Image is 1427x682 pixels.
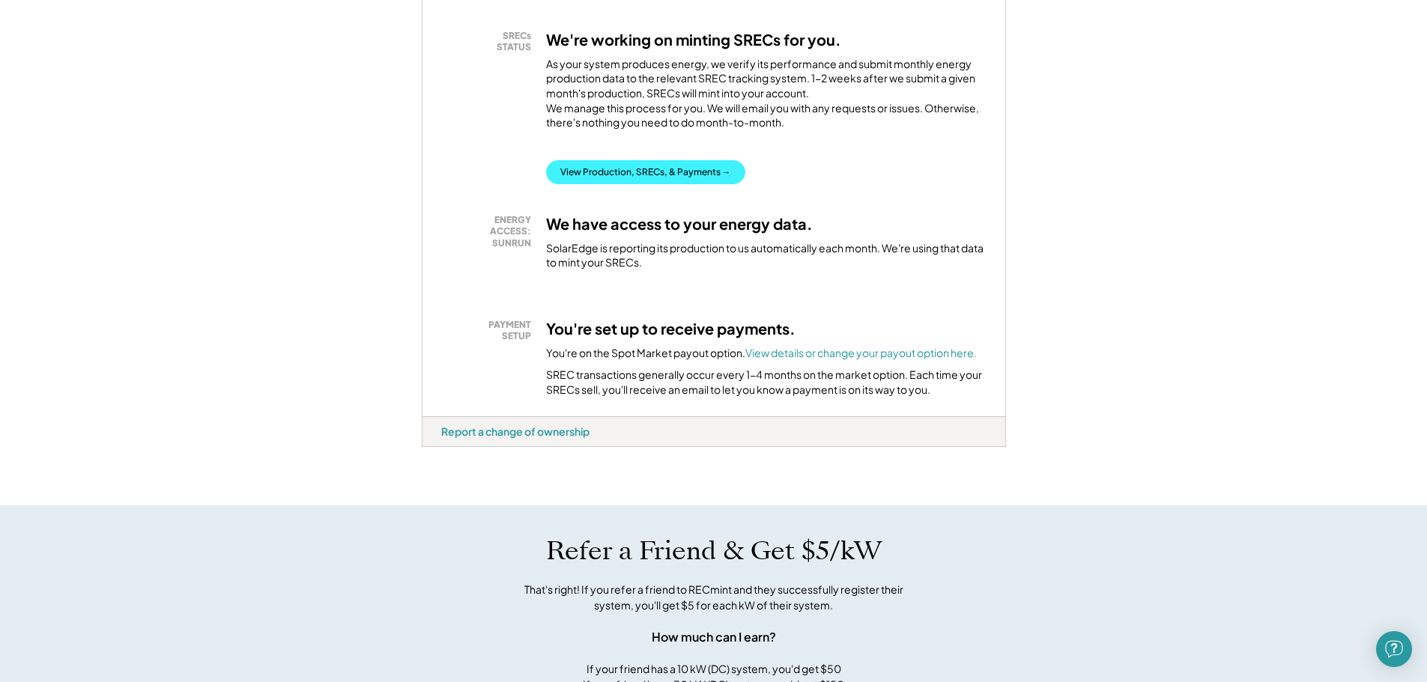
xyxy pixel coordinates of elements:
[546,160,745,184] button: View Production, SRECs, & Payments →
[546,319,796,338] h3: You're set up to receive payments.
[1376,631,1412,667] div: Open Intercom Messenger
[546,214,813,234] h3: We have access to your energy data.
[449,214,531,249] div: ENERGY ACCESS: SUNRUN
[449,30,531,53] div: SRECs STATUS
[546,241,987,270] div: SolarEdge is reporting its production to us automatically each month. We're using that data to mi...
[652,628,776,646] div: How much can I earn?
[546,57,987,138] div: As your system produces energy, we verify its performance and submit monthly energy production da...
[441,424,590,438] div: Report a change of ownership
[508,582,920,613] div: That's right! If you refer a friend to RECmint and they successfully register their system, you'l...
[422,447,464,453] div: hiymnwv3 - DC Solar
[546,535,882,567] h1: Refer a Friend & Get $5/kW
[449,319,531,342] div: PAYMENT SETUP
[546,346,977,361] div: You're on the Spot Market payout option.
[745,346,977,359] a: View details or change your payout option here.
[546,30,841,49] h3: We're working on minting SRECs for you.
[546,368,987,397] div: SREC transactions generally occur every 1-4 months on the market option. Each time your SRECs sel...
